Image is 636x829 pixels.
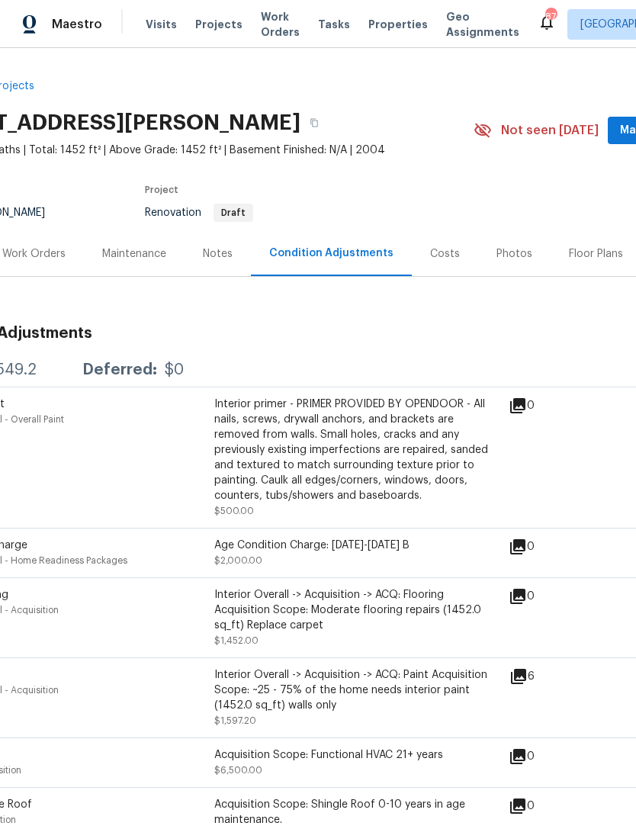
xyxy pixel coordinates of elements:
div: 87 [545,9,556,24]
span: Not seen [DATE] [501,123,599,138]
div: Work Orders [2,246,66,262]
div: 0 [509,747,583,766]
span: $1,452.00 [214,636,259,645]
div: 6 [509,667,583,686]
div: 0 [509,587,583,606]
div: Costs [430,246,460,262]
span: $1,597.20 [214,716,256,725]
span: Renovation [145,207,253,218]
div: Maintenance [102,246,166,262]
div: Notes [203,246,233,262]
div: Acquisition Scope: Shingle Roof 0-10 years in age maintenance. [214,797,489,827]
div: 0 [509,397,583,415]
div: Condition Adjustments [269,246,393,261]
div: Age Condition Charge: [DATE]-[DATE] B [214,538,489,553]
span: Properties [368,17,428,32]
span: Geo Assignments [446,9,519,40]
div: Interior primer - PRIMER PROVIDED BY OPENDOOR - All nails, screws, drywall anchors, and brackets ... [214,397,489,503]
div: Deferred: [82,362,157,378]
div: Photos [496,246,532,262]
span: Tasks [318,19,350,30]
span: Work Orders [261,9,300,40]
div: $0 [165,362,184,378]
div: Floor Plans [569,246,623,262]
span: Visits [146,17,177,32]
div: Acquisition Scope: Functional HVAC 21+ years [214,747,489,763]
div: Interior Overall -> Acquisition -> ACQ: Paint Acquisition Scope: ~25 - 75% of the home needs inte... [214,667,489,713]
button: Copy Address [300,109,328,137]
span: Draft [215,208,252,217]
span: Project [145,185,178,194]
span: Projects [195,17,243,32]
span: $500.00 [214,506,254,516]
div: 0 [509,538,583,556]
span: $6,500.00 [214,766,262,775]
span: $2,000.00 [214,556,262,565]
span: Maestro [52,17,102,32]
div: 0 [509,797,583,815]
div: Interior Overall -> Acquisition -> ACQ: Flooring Acquisition Scope: Moderate flooring repairs (14... [214,587,489,633]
